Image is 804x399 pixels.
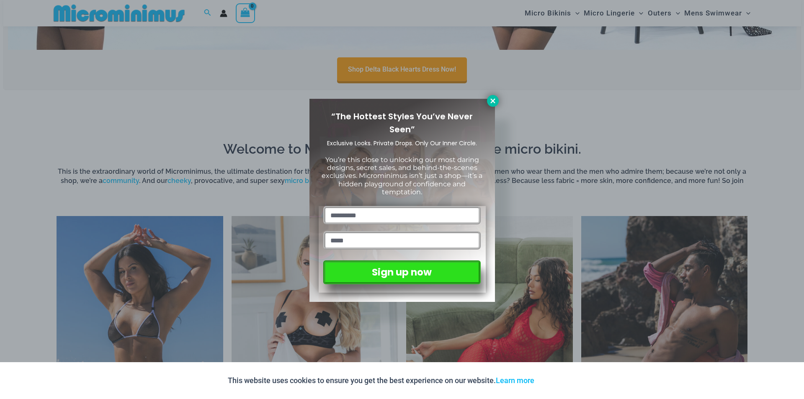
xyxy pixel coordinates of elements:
span: Exclusive Looks. Private Drops. Only Our Inner Circle. [327,139,477,147]
a: Learn more [496,376,534,385]
button: Close [487,95,499,107]
p: This website uses cookies to ensure you get the best experience on our website. [228,374,534,387]
span: You’re this close to unlocking our most daring designs, secret sales, and behind-the-scenes exclu... [322,156,482,196]
span: “The Hottest Styles You’ve Never Seen” [331,111,473,135]
button: Sign up now [323,260,480,284]
button: Accept [541,371,576,391]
